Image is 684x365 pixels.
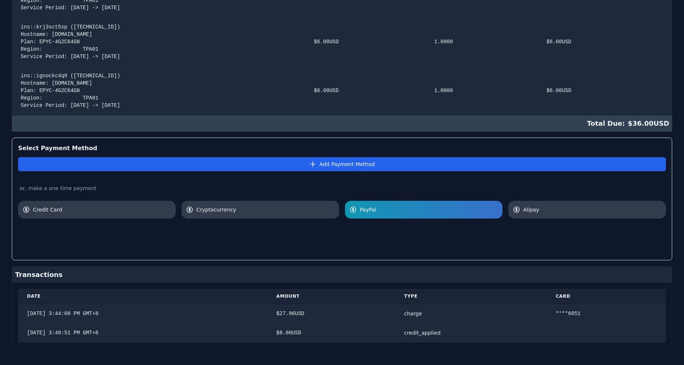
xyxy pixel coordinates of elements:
[196,206,335,213] span: Cryptocurrency
[21,72,296,109] div: ins::ignockc4q9 ([TECHNICAL_ID]) Hostname: [DOMAIN_NAME] Plan: EPYC-4G2C64GN Region: TPA01 Servic...
[18,185,666,192] div: or, make a one time payment
[360,206,498,213] span: PayPal
[18,289,267,304] th: Date
[12,115,672,132] div: $ 36.00 USD
[523,206,661,213] span: Alipay
[27,310,258,317] div: [DATE] 3:44:08 PM GMT+8
[404,310,538,317] div: charge
[434,38,529,45] div: 1.0000
[314,38,417,45] div: $ 6.00 USD
[33,206,171,213] span: Credit Card
[547,289,666,304] th: Card
[18,157,666,171] button: Add Payment Method
[12,267,672,283] div: Transactions
[546,87,663,94] div: $ 6.00 USD
[21,23,296,60] div: ins::krj3sct5sp ([TECHNICAL_ID]) Hostname: [DOMAIN_NAME] Plan: EPYC-4G2C64GN Region: TPA01 Servic...
[267,289,395,304] th: Amount
[27,329,258,337] div: [DATE] 3:40:51 PM GMT+8
[18,144,666,153] div: Select Payment Method
[276,310,386,317] div: $ 27.96 USD
[276,329,386,337] div: $ 8.00 USD
[314,87,417,94] div: $ 6.00 USD
[587,118,628,129] span: Total Due:
[404,329,538,337] div: credit_applied
[571,226,666,246] iframe: To enrich screen reader interactions, please activate Accessibility in Grammarly extension settings
[395,289,547,304] th: Type
[434,87,529,94] div: 1.0000
[546,38,663,45] div: $ 6.00 USD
